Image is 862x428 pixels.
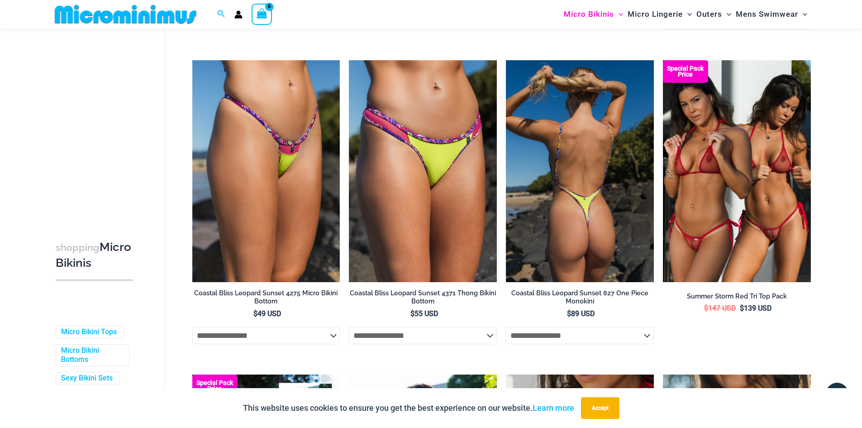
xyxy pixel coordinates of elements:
[733,3,810,26] a: Mens SwimwearMenu ToggleMenu Toggle
[234,10,243,19] a: Account icon link
[56,240,133,271] h3: Micro Bikinis
[663,60,811,282] img: Summer Storm Red Tri Top Pack F
[663,60,811,282] a: Summer Storm Red Tri Top Pack F Summer Storm Red Tri Top Pack BSummer Storm Red Tri Top Pack B
[506,60,654,282] img: Coastal Bliss Leopard Sunset 827 One Piece Monokini 07
[694,3,733,26] a: OutersMenu ToggleMenu Toggle
[704,304,708,313] span: $
[56,30,137,212] iframe: TrustedSite Certified
[562,3,625,26] a: Micro BikinisMenu ToggleMenu Toggle
[533,403,574,413] a: Learn more
[349,289,497,309] a: Coastal Bliss Leopard Sunset 4371 Thong Bikini Bottom
[192,289,340,309] a: Coastal Bliss Leopard Sunset 4275 Micro Bikini Bottom
[217,9,225,20] a: Search icon link
[614,3,623,26] span: Menu Toggle
[704,304,736,313] bdi: 147 USD
[349,60,497,282] a: Coastal Bliss Leopard Sunset Thong Bikini 03Coastal Bliss Leopard Sunset 4371 Thong Bikini 02Coas...
[736,3,798,26] span: Mens Swimwear
[625,3,694,26] a: Micro LingerieMenu ToggleMenu Toggle
[506,289,654,306] h2: Coastal Bliss Leopard Sunset 827 One Piece Monokini
[663,292,811,301] h2: Summer Storm Red Tri Top Pack
[192,60,340,282] img: Coastal Bliss Leopard Sunset 4275 Micro Bikini 01
[349,60,497,282] img: Coastal Bliss Leopard Sunset Thong Bikini 03
[56,242,100,253] span: shopping
[581,397,619,419] button: Accept
[243,401,574,415] p: This website uses cookies to ensure you get the best experience on our website.
[506,60,654,282] a: Coastal Bliss Leopard Sunset 827 One Piece Monokini 06Coastal Bliss Leopard Sunset 827 One Piece ...
[506,289,654,309] a: Coastal Bliss Leopard Sunset 827 One Piece Monokini
[663,66,708,77] b: Special Pack Price
[192,380,238,392] b: Special Pack Price
[663,292,811,304] a: Summer Storm Red Tri Top Pack
[61,374,113,384] a: Sexy Bikini Sets
[61,327,117,337] a: Micro Bikini Tops
[349,289,497,306] h2: Coastal Bliss Leopard Sunset 4371 Thong Bikini Bottom
[192,60,340,282] a: Coastal Bliss Leopard Sunset 4275 Micro Bikini 01Coastal Bliss Leopard Sunset 4275 Micro Bikini 0...
[696,3,722,26] span: Outers
[740,304,744,313] span: $
[61,346,123,365] a: Micro Bikini Bottoms
[683,3,692,26] span: Menu Toggle
[253,309,257,318] span: $
[628,3,683,26] span: Micro Lingerie
[560,1,811,27] nav: Site Navigation
[798,3,807,26] span: Menu Toggle
[410,309,414,318] span: $
[51,4,200,24] img: MM SHOP LOGO FLAT
[722,3,731,26] span: Menu Toggle
[740,304,772,313] bdi: 139 USD
[192,289,340,306] h2: Coastal Bliss Leopard Sunset 4275 Micro Bikini Bottom
[567,309,571,318] span: $
[252,4,272,24] a: View Shopping Cart, empty
[567,309,595,318] bdi: 89 USD
[253,309,281,318] bdi: 49 USD
[564,3,614,26] span: Micro Bikinis
[410,309,438,318] bdi: 55 USD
